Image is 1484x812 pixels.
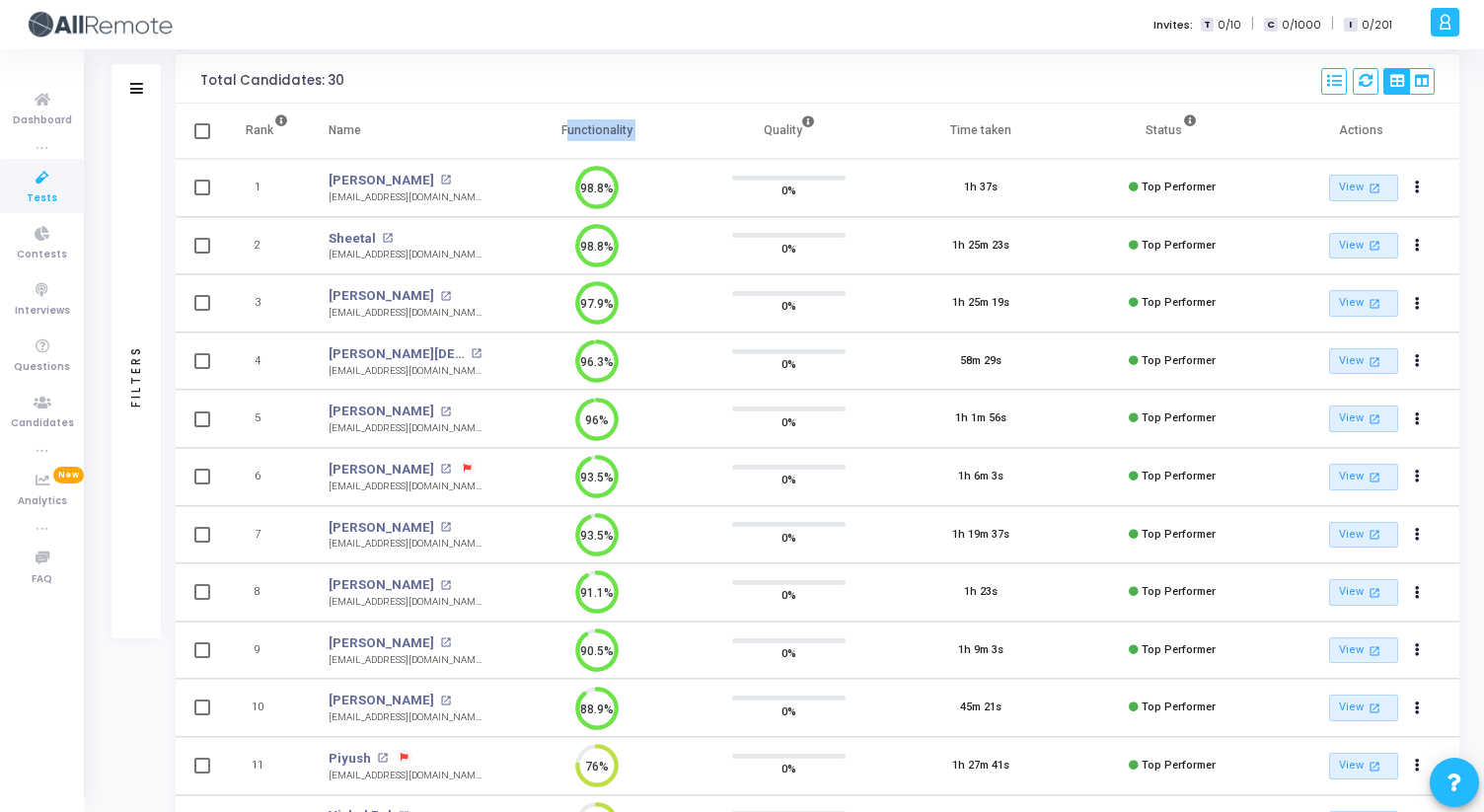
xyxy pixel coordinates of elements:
div: [EMAIL_ADDRESS][DOMAIN_NAME] [329,653,482,668]
mat-icon: open_in_new [440,175,451,185]
td: 11 [225,737,309,795]
a: View [1329,522,1398,549]
a: [PERSON_NAME] [329,575,434,595]
div: View Options [1383,68,1435,95]
div: 1h 6m 3s [958,469,1003,485]
div: [EMAIL_ADDRESS][DOMAIN_NAME] [329,190,482,205]
mat-icon: open_in_new [1367,410,1383,427]
mat-icon: open_in_new [1367,584,1383,601]
a: View [1329,753,1398,779]
div: 45m 21s [960,700,1002,716]
a: [PERSON_NAME][DEMOGRAPHIC_DATA] [329,344,466,364]
a: [PERSON_NAME] [329,286,434,306]
span: Top Performer [1142,470,1216,482]
div: Time taken [950,119,1011,141]
span: Contests [17,247,67,263]
td: 3 [225,274,309,332]
th: Functionality [501,104,693,159]
span: Top Performer [1142,239,1216,252]
label: Invites: [1153,17,1193,34]
a: View [1329,175,1398,201]
span: Tests [27,190,57,207]
span: Top Performer [1142,354,1216,367]
span: C [1264,18,1277,33]
div: [EMAIL_ADDRESS][DOMAIN_NAME] [329,480,482,494]
button: Actions [1403,464,1431,491]
span: 0/1000 [1282,17,1321,34]
mat-icon: open_in_new [1367,180,1383,196]
span: Questions [14,359,70,376]
div: 1h 9m 3s [958,642,1003,659]
a: [PERSON_NAME] [329,460,434,480]
a: [PERSON_NAME] [329,633,434,653]
div: [EMAIL_ADDRESS][DOMAIN_NAME] [329,364,482,379]
td: 4 [225,332,309,391]
a: View [1329,637,1398,664]
span: 0% [781,643,796,663]
button: Actions [1403,347,1431,375]
span: 0% [781,527,796,547]
span: Candidates [11,415,74,432]
th: Actions [1268,104,1459,159]
mat-icon: open_in_new [382,233,393,244]
a: [PERSON_NAME] [329,691,434,710]
span: 0% [781,470,796,489]
button: Actions [1403,695,1431,722]
div: 1h 37s [964,180,998,196]
div: [EMAIL_ADDRESS][DOMAIN_NAME] [329,248,482,262]
span: New [53,467,84,483]
span: 0% [781,354,796,374]
span: FAQ [32,571,52,588]
a: Sheetal [329,229,376,249]
mat-icon: open_in_new [471,348,482,359]
span: 0% [781,411,796,431]
td: 10 [225,679,309,737]
span: Top Performer [1142,181,1216,193]
mat-icon: open_in_new [377,753,388,764]
td: 5 [225,390,309,448]
mat-icon: open_in_new [1367,469,1383,485]
div: [EMAIL_ADDRESS][DOMAIN_NAME] [329,537,482,552]
span: Top Performer [1142,411,1216,424]
div: [EMAIL_ADDRESS][DOMAIN_NAME] [329,306,482,321]
button: Actions [1403,406,1431,433]
a: [PERSON_NAME] [329,171,434,190]
a: View [1329,695,1398,721]
span: 0% [781,585,796,605]
span: Analytics [18,493,67,510]
a: View [1329,464,1398,490]
div: Name [329,119,361,141]
span: Top Performer [1142,759,1216,772]
mat-icon: open_in_new [1367,295,1383,312]
th: Rank [225,104,309,159]
mat-icon: open_in_new [1367,526,1383,543]
button: Actions [1403,579,1431,607]
div: 1h 27m 41s [952,758,1009,775]
span: 0% [781,701,796,720]
span: Interviews [15,303,70,320]
div: Filters [127,267,145,484]
img: logo [25,5,173,44]
button: Actions [1403,752,1431,779]
mat-icon: open_in_new [1367,700,1383,716]
a: View [1329,290,1398,317]
span: Top Performer [1142,643,1216,656]
mat-icon: open_in_new [440,291,451,302]
span: T [1201,18,1214,33]
span: | [1251,14,1254,35]
mat-icon: open_in_new [440,696,451,706]
a: View [1329,579,1398,606]
span: Top Performer [1142,528,1216,541]
span: 0/201 [1362,17,1392,34]
span: | [1331,14,1334,35]
mat-icon: open_in_new [440,522,451,533]
mat-icon: open_in_new [440,406,451,417]
button: Actions [1403,232,1431,259]
mat-icon: open_in_new [440,464,451,475]
a: View [1329,406,1398,432]
a: Piyush [329,749,371,769]
div: 1h 1m 56s [955,410,1006,427]
mat-icon: open_in_new [1367,237,1383,254]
